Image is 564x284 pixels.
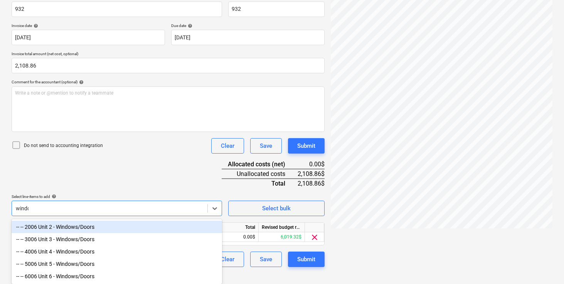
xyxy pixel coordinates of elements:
div: -- -- 3006 Unit 3 - Windows/Doors [12,233,222,245]
div: Total [222,179,298,188]
div: 6,019.32$ [259,232,305,242]
div: -- -- 2006 Unit 2 - Windows/Doors [12,221,222,233]
div: Due date [171,23,325,28]
span: help [32,24,38,28]
button: Clear [211,138,244,154]
div: -- -- 5006 Unit 5 - Windows/Doors [12,258,222,270]
div: Comment for the accountant (optional) [12,79,325,85]
div: 0.00$ [212,232,259,242]
div: Save [260,254,272,264]
input: Document name [12,2,222,17]
span: clear [310,233,319,242]
button: Save [250,252,282,267]
button: Save [250,138,282,154]
div: Select line-items to add [12,194,222,199]
div: Save [260,141,272,151]
div: Select bulk [262,203,291,213]
span: help [186,24,192,28]
div: Clear [221,141,234,151]
div: Total [212,223,259,232]
button: Select bulk [228,201,325,216]
span: help [77,80,84,85]
div: 0.00$ [298,160,325,169]
div: Unallocated costs [222,169,298,179]
div: 2,108.86$ [298,169,325,179]
button: Clear [211,252,244,267]
div: Invoice date [12,23,165,28]
input: Due date not specified [171,30,325,45]
p: Invoice total amount (net cost, optional) [12,51,325,58]
div: Revised budget remaining [259,223,305,232]
div: -- -- 4006 Unit 4 - Windows/Doors [12,245,222,258]
div: 2,108.86$ [298,179,325,188]
div: Allocated costs (net) [222,160,298,169]
div: Submit [297,141,315,151]
div: Clear [221,254,234,264]
input: Invoice date not specified [12,30,165,45]
div: Submit [297,254,315,264]
button: Submit [288,138,325,154]
button: Submit [288,252,325,267]
input: Invoice number [228,2,325,17]
div: -- -- 6006 Unit 6 - Windows/Doors [12,270,222,282]
p: Do not send to accounting integration [24,142,103,149]
iframe: Chat Widget [525,247,564,284]
input: Invoice total amount (net cost, optional) [12,58,325,73]
span: help [50,194,56,199]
